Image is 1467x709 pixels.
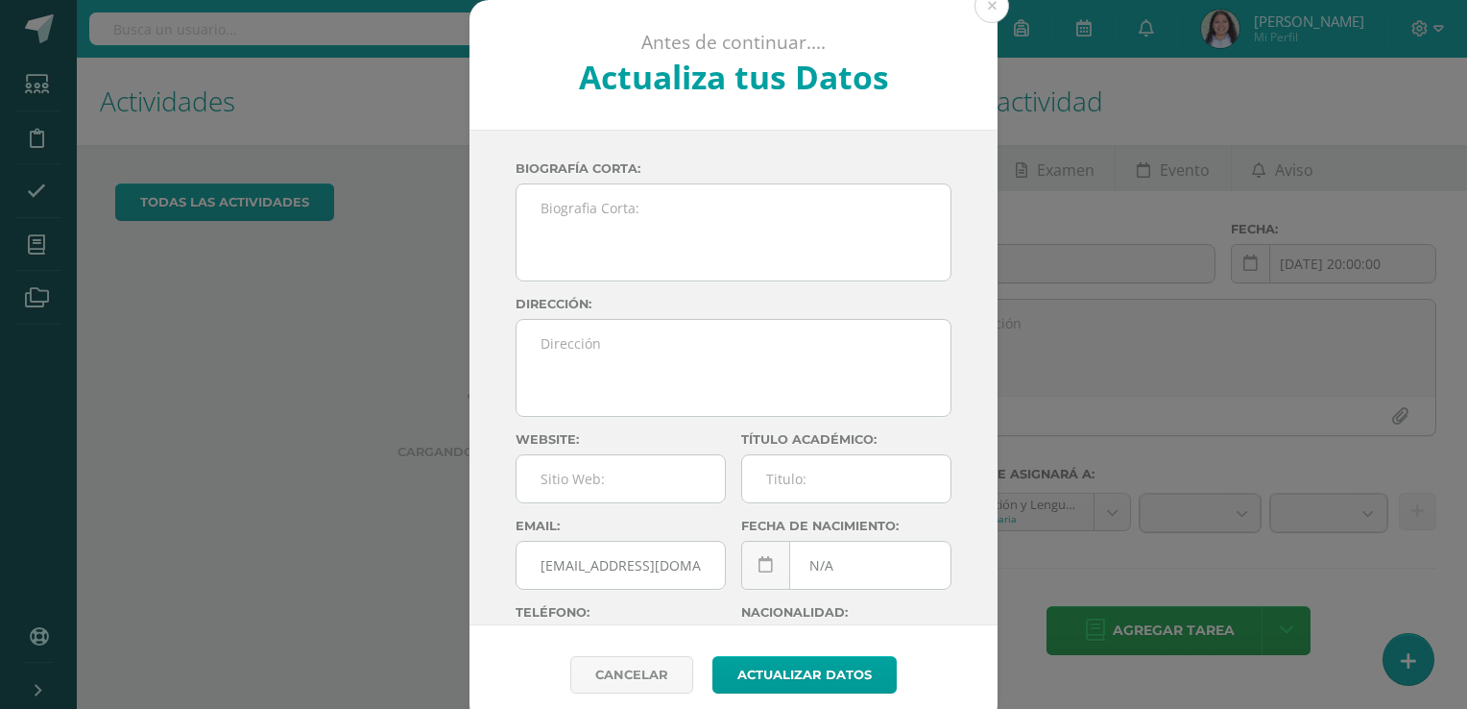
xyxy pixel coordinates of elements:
[742,455,950,502] input: Titulo:
[741,519,951,533] label: Fecha de nacimiento:
[516,519,726,533] label: Email:
[516,432,726,447] label: Website:
[517,542,725,589] input: Correo Electronico:
[742,542,950,589] input: Fecha de Nacimiento:
[517,455,725,502] input: Sitio Web:
[712,656,897,694] button: Actualizar datos
[570,656,693,694] a: Cancelar
[521,31,947,55] p: Antes de continuar....
[521,55,947,99] h2: Actualiza tus Datos
[741,605,951,620] label: Nacionalidad:
[741,432,951,447] label: Título académico:
[516,161,951,176] label: Biografía corta:
[516,605,726,620] label: Teléfono:
[516,297,951,311] label: Dirección:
